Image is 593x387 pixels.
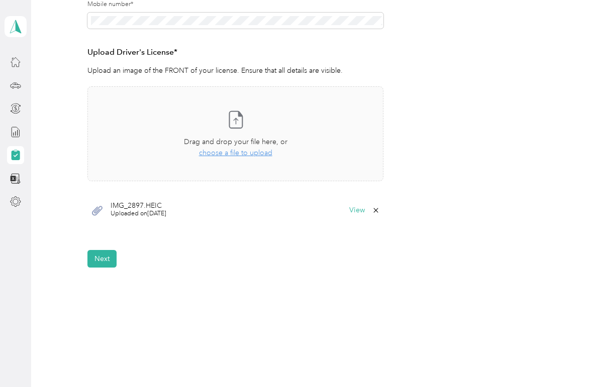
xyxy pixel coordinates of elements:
button: View [349,207,365,214]
p: Upload an image of the FRONT of your license. Ensure that all details are visible. [87,65,383,76]
button: Next [87,250,117,268]
span: Drag and drop your file here, orchoose a file to upload [88,87,383,181]
span: choose a file to upload [199,149,272,157]
span: Drag and drop your file here, or [184,138,287,146]
iframe: Everlance-gr Chat Button Frame [537,331,593,387]
span: Uploaded on [DATE] [111,209,166,218]
h3: Upload Driver's License* [87,46,383,59]
span: IMG_2897.HEIC [111,202,166,209]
